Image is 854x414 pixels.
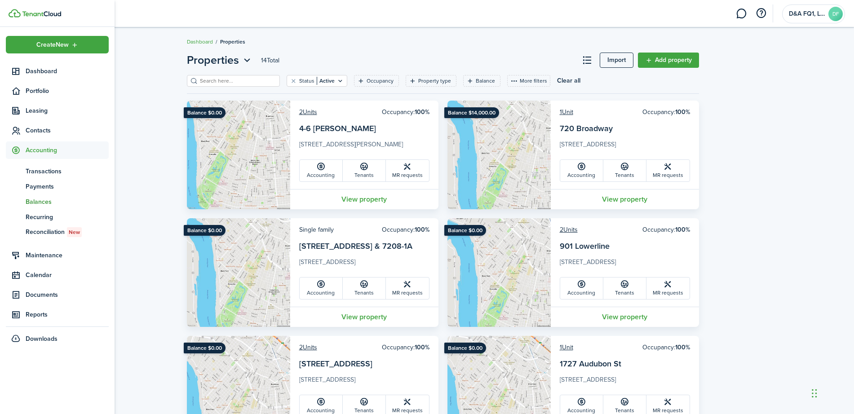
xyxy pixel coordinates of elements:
span: Payments [26,182,109,191]
card-header-right: Occupancy: [642,107,690,117]
filter-tag-label: Occupancy [367,77,394,85]
a: 2Units [560,225,578,234]
b: 100% [675,343,690,352]
a: Tenants [603,277,646,299]
card-header-right: Occupancy: [382,107,429,117]
a: Add property [638,53,699,68]
card-description: [STREET_ADDRESS] [560,140,690,154]
card-description: [STREET_ADDRESS] [560,375,690,389]
avatar-text: DF [828,7,843,21]
a: MR requests [386,277,429,299]
filter-tag: Open filter [287,75,347,87]
a: ReconciliationNew [6,225,109,240]
a: View property [551,307,699,327]
a: Reports [6,306,109,323]
a: 1727 Audubon St [560,358,621,370]
img: Property avatar [187,101,290,209]
card-header-left: Single family [299,225,334,234]
div: Drag [812,380,817,407]
ribbon: Balance $0.00 [184,343,226,353]
a: [STREET_ADDRESS] [299,358,372,370]
a: View property [290,189,438,209]
header-page-total: 14 Total [261,56,279,65]
filter-tag-label: Status [299,77,314,85]
a: MR requests [646,160,690,181]
a: 2Units [299,107,317,117]
button: Clear all [557,75,580,87]
img: Property avatar [447,218,551,327]
filter-tag: Open filter [463,75,500,87]
card-header-right: Occupancy: [382,343,429,352]
button: More filters [507,75,550,87]
span: D&A FQ1, LLC [789,11,825,17]
img: Property avatar [187,218,290,327]
ribbon: Balance $0.00 [184,107,226,118]
button: Open menu [6,36,109,53]
img: Property avatar [447,101,551,209]
span: Dashboard [26,66,109,76]
span: Transactions [26,167,109,176]
ribbon: Balance $0.00 [444,343,486,353]
ribbon: Balance $14,000.00 [444,107,499,118]
b: 100% [415,107,429,117]
b: 100% [415,225,429,234]
a: Accounting [560,160,603,181]
card-header-right: Occupancy: [642,225,690,234]
a: Tenants [343,160,386,181]
a: Recurring [6,209,109,225]
a: Accounting [560,277,603,299]
span: Portfolio [26,86,109,96]
a: Tenants [343,277,386,299]
b: 100% [675,107,690,117]
card-description: [STREET_ADDRESS] [560,257,690,272]
a: Dashboard [6,62,109,80]
a: MR requests [386,160,429,181]
filter-tag: Open filter [354,75,399,87]
a: Balances [6,194,109,209]
input: Search here... [198,77,277,85]
a: MR requests [646,277,690,299]
a: 4-6 [PERSON_NAME] [299,123,376,134]
a: Dashboard [187,38,213,46]
card-description: [STREET_ADDRESS][PERSON_NAME] [299,140,429,154]
span: Documents [26,290,109,299]
card-header-right: Occupancy: [642,343,690,352]
span: Maintenance [26,251,109,260]
a: [STREET_ADDRESS] & 7208-1A [299,240,412,252]
button: Open menu [187,52,253,68]
span: New [69,228,80,236]
span: Balances [26,197,109,207]
ribbon: Balance $0.00 [444,225,486,236]
a: 2Units [299,343,317,352]
button: Properties [187,52,253,68]
a: Payments [6,179,109,194]
span: Downloads [26,334,58,344]
span: Properties [220,38,245,46]
span: Contacts [26,126,109,135]
img: TenantCloud [22,11,61,17]
a: Messaging [733,2,750,25]
card-description: [STREET_ADDRESS] [299,257,429,272]
a: Import [600,53,633,68]
span: Reconciliation [26,227,109,237]
a: 1Unit [560,107,573,117]
span: Properties [187,52,239,68]
a: Transactions [6,163,109,179]
ribbon: Balance $0.00 [184,225,226,236]
b: 100% [415,343,429,352]
filter-tag-value: Active [317,77,335,85]
filter-tag: Open filter [406,75,456,87]
a: View property [551,189,699,209]
span: Calendar [26,270,109,280]
span: Leasing [26,106,109,115]
a: View property [290,307,438,327]
span: Create New [36,42,69,48]
b: 100% [675,225,690,234]
span: Reports [26,310,109,319]
span: Recurring [26,212,109,222]
button: Open resource center [753,6,769,21]
filter-tag-label: Balance [476,77,495,85]
a: 901 Lowerline [560,240,610,252]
